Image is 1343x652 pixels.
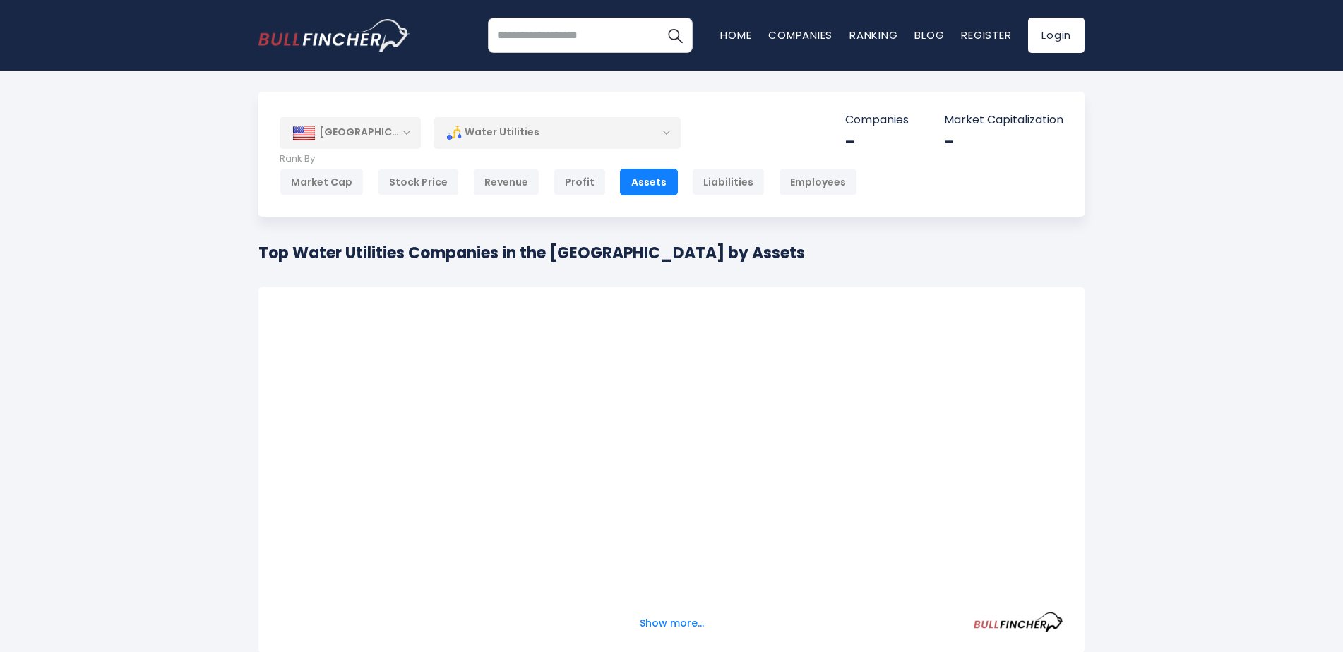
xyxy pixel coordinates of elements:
div: - [944,131,1063,153]
div: Water Utilities [434,116,681,149]
p: Rank By [280,153,857,165]
a: Register [961,28,1011,42]
a: Go to homepage [258,19,410,52]
p: Market Capitalization [944,113,1063,128]
img: bullfincher logo [258,19,410,52]
div: Profit [554,169,606,195]
button: Show more... [631,612,712,635]
div: Liabilities [692,169,765,195]
a: Login [1028,18,1085,53]
div: Market Cap [280,169,364,195]
div: - [845,131,909,153]
div: [GEOGRAPHIC_DATA] [280,117,421,148]
div: Stock Price [378,169,459,195]
div: Employees [779,169,857,195]
a: Companies [768,28,832,42]
div: Assets [620,169,678,195]
a: Home [720,28,751,42]
a: Blog [914,28,944,42]
h1: Top Water Utilities Companies in the [GEOGRAPHIC_DATA] by Assets [258,241,805,265]
a: Ranking [849,28,897,42]
div: Revenue [473,169,539,195]
button: Search [657,18,693,53]
p: Companies [845,113,909,128]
